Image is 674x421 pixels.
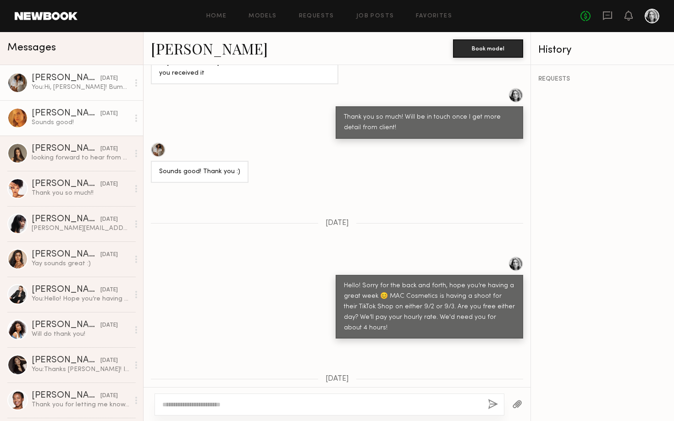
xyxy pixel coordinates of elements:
[159,167,240,177] div: Sounds good! Thank you :)
[100,251,118,259] div: [DATE]
[151,38,268,58] a: [PERSON_NAME]
[249,13,276,19] a: Models
[538,45,667,55] div: History
[32,144,100,153] div: [PERSON_NAME]
[32,109,100,118] div: [PERSON_NAME]
[32,153,129,162] div: looking forward to hear from you soon:)
[326,375,349,383] span: [DATE]
[32,180,100,189] div: [PERSON_NAME]
[32,250,100,259] div: [PERSON_NAME]
[159,58,330,79] div: Hi [PERSON_NAME]! I sent it via email. Please confirm if you received it
[32,118,129,127] div: Sounds good!
[7,43,56,53] span: Messages
[32,365,129,374] div: You: Thanks [PERSON_NAME]! I'll share with the team and circle back!
[32,215,100,224] div: [PERSON_NAME]
[100,145,118,153] div: [DATE]
[416,13,452,19] a: Favorites
[32,189,129,197] div: Thank you so much!!
[100,215,118,224] div: [DATE]
[538,76,667,82] div: REQUESTS
[32,356,100,365] div: [PERSON_NAME]
[206,13,227,19] a: Home
[32,74,100,83] div: [PERSON_NAME]
[356,13,394,19] a: Job Posts
[100,356,118,365] div: [DATE]
[32,321,100,330] div: [PERSON_NAME]
[100,109,118,118] div: [DATE]
[100,74,118,83] div: [DATE]
[453,44,523,52] a: Book model
[453,39,523,58] button: Book model
[100,180,118,189] div: [DATE]
[100,392,118,400] div: [DATE]
[32,224,129,233] div: [PERSON_NAME][EMAIL_ADDRESS][PERSON_NAME][DOMAIN_NAME]
[344,281,515,334] div: Hello! Sorry for the back and forth, hope you’re having a great week 😊 MAC Cosmetics is having a ...
[32,400,129,409] div: Thank you for letting me know, and I completely understand how these things can shift. I really e...
[32,295,129,303] div: You: Hello! Hope you’re having a great week 😊 MAC Cosmetics is having a shoot for their TikTok Sh...
[32,259,129,268] div: Yay sounds great :)
[32,83,129,92] div: You: Hi, [PERSON_NAME]! Bumping this!
[32,330,129,339] div: Will do thank you!
[344,112,515,133] div: Thank you so much! Will be in touch once I get more detail from client!
[32,285,100,295] div: [PERSON_NAME]
[299,13,334,19] a: Requests
[100,286,118,295] div: [DATE]
[100,321,118,330] div: [DATE]
[326,219,349,227] span: [DATE]
[32,391,100,400] div: [PERSON_NAME]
